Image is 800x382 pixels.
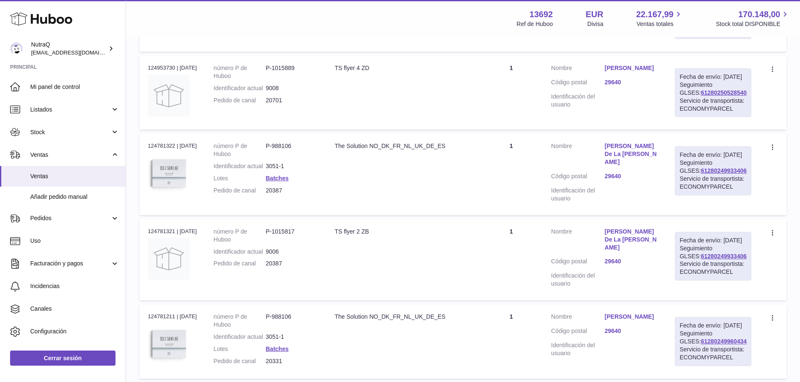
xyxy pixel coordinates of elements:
span: Ventas [30,172,119,180]
a: Batches [266,175,289,182]
strong: 13692 [530,9,553,20]
dt: Pedido de canal [214,357,266,365]
span: [EMAIL_ADDRESS][DOMAIN_NAME] [31,49,123,56]
span: Listados [30,106,110,114]
dt: Identificador actual [214,84,266,92]
td: 1 [480,56,543,130]
span: Uso [30,237,119,245]
span: Pedidos [30,214,110,222]
span: Canales [30,305,119,313]
a: [PERSON_NAME] [605,313,658,321]
div: Fecha de envío: [DATE] [679,151,747,159]
dt: Identificador actual [214,162,266,170]
div: Seguimiento GLSES: [675,146,751,195]
a: 170.148,00 Stock total DISPONIBLE [716,9,790,28]
dt: Lotes [214,174,266,182]
a: 61280250528540 [701,89,747,96]
dt: Nombre [551,228,605,254]
dt: Pedido de canal [214,96,266,104]
strong: EUR [585,9,603,20]
dt: número P de Huboo [214,228,266,244]
dt: Pedido de canal [214,260,266,268]
div: 124781322 | [DATE] [148,142,197,150]
dd: 20331 [266,357,318,365]
dd: P-988106 [266,313,318,329]
span: Stock total DISPONIBLE [716,20,790,28]
dt: Nombre [551,64,605,74]
dt: Identificador actual [214,333,266,341]
div: Servicio de transportista: ECONOMYPARCEL [679,97,747,113]
dd: P-1015817 [266,228,318,244]
dt: Identificador actual [214,248,266,256]
img: no-photo.jpg [148,238,190,280]
div: 124781321 | [DATE] [148,228,197,235]
span: Facturación y pagos [30,260,110,268]
dd: P-988106 [266,142,318,158]
a: 29640 [605,172,658,180]
span: 22.167,99 [636,9,674,20]
span: Configuración [30,327,119,335]
td: 1 [480,219,543,300]
a: 29640 [605,257,658,265]
dd: 3051-1 [266,333,318,341]
div: Seguimiento GLSES: [675,68,751,117]
dd: 20387 [266,187,318,195]
span: Ventas totales [637,20,683,28]
a: [PERSON_NAME] De La [PERSON_NAME] [605,142,658,166]
div: 124953730 | [DATE] [148,64,197,72]
dd: 9006 [266,248,318,256]
td: 1 [480,304,543,378]
div: Fecha de envío: [DATE] [679,73,747,81]
a: [PERSON_NAME] De La [PERSON_NAME] [605,228,658,252]
div: The Solution NO_DK_FR_NL_UK_DE_ES [335,142,472,150]
div: Seguimiento GLSES: [675,317,751,366]
div: Servicio de transportista: ECONOMYPARCEL [679,260,747,276]
span: Ventas [30,151,110,159]
a: 22.167,99 Ventas totales [636,9,683,28]
div: Seguimiento GLSES: [675,232,751,281]
div: Fecha de envío: [DATE] [679,236,747,244]
span: Añadir pedido manual [30,193,119,201]
a: [PERSON_NAME] [605,64,658,72]
a: Cerrar sesión [10,351,115,366]
div: Fecha de envío: [DATE] [679,322,747,330]
dt: número P de Huboo [214,142,266,158]
dt: Identificación del usuario [551,187,605,203]
div: TS flyer 2 ZB [335,228,472,236]
dt: número P de Huboo [214,64,266,80]
span: 170.148,00 [738,9,780,20]
dt: Código postal [551,257,605,268]
span: Stock [30,128,110,136]
span: Mi panel de control [30,83,119,91]
div: Ref de Huboo [517,20,553,28]
dt: Nombre [551,142,605,168]
a: Batches [266,346,289,352]
img: 136921728478892.jpg [148,153,190,195]
dt: Código postal [551,78,605,88]
dd: 20387 [266,260,318,268]
div: Servicio de transportista: ECONOMYPARCEL [679,346,747,361]
dt: Nombre [551,313,605,323]
dd: 20701 [266,96,318,104]
a: 29640 [605,327,658,335]
img: 136921728478892.jpg [148,323,190,365]
dd: P-1015889 [266,64,318,80]
div: NutraQ [31,41,107,57]
div: TS flyer 4 ZD [335,64,472,72]
dt: Lotes [214,345,266,353]
dt: Código postal [551,172,605,182]
div: Divisa [588,20,603,28]
div: The Solution NO_DK_FR_NL_UK_DE_ES [335,313,472,321]
dt: Identificación del usuario [551,341,605,357]
dt: Identificación del usuario [551,93,605,109]
img: internalAdmin-13692@internal.huboo.com [10,42,23,55]
div: 124781211 | [DATE] [148,313,197,320]
img: no-photo.jpg [148,75,190,117]
td: 1 [480,134,543,215]
a: 61280249933406 [701,253,747,260]
dd: 3051-1 [266,162,318,170]
span: Incidencias [30,282,119,290]
dt: Código postal [551,327,605,337]
a: 61280249960434 [701,338,747,345]
dd: 9008 [266,84,318,92]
